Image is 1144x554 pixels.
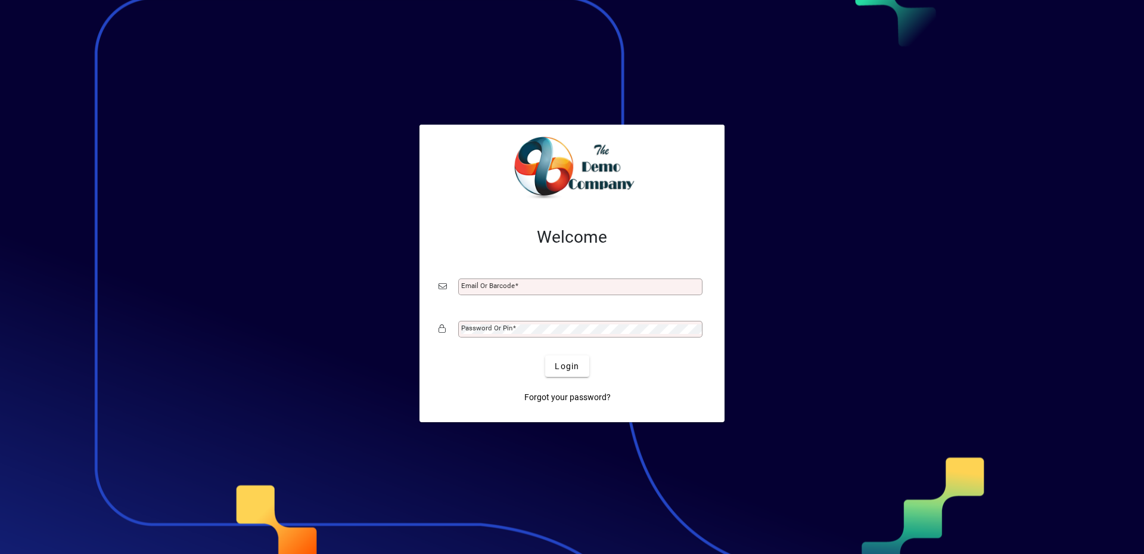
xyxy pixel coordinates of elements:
button: Login [545,355,589,377]
mat-label: Password or Pin [461,324,512,332]
span: Forgot your password? [524,391,611,404]
a: Forgot your password? [520,386,615,408]
h2: Welcome [439,227,705,247]
mat-label: Email or Barcode [461,281,515,290]
span: Login [555,360,579,373]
